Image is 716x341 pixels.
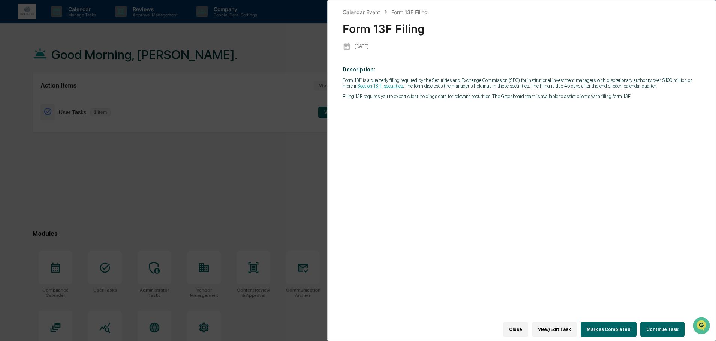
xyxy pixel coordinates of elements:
div: 🔎 [7,109,13,115]
span: Attestations [62,94,93,102]
p: Filing 13F requires you to export client holdings data for relevant securities. The Greenboard te... [343,94,701,99]
span: Preclearance [15,94,48,102]
div: Start new chat [25,57,123,65]
button: Mark as Completed [581,322,637,337]
div: 🗄️ [54,95,60,101]
div: Form 13F Filing [391,9,428,15]
a: 🖐️Preclearance [4,91,51,105]
button: View/Edit Task [532,322,577,337]
img: 1746055101610-c473b297-6a78-478c-a979-82029cc54cd1 [7,57,21,71]
a: 🗄️Attestations [51,91,96,105]
p: How can we help? [7,16,136,28]
div: We're available if you need us! [25,65,95,71]
button: Close [503,322,528,337]
a: Powered byPylon [53,127,91,133]
a: Section 13(f) securities [358,83,403,89]
span: Pylon [75,127,91,133]
div: 🖐️ [7,95,13,101]
p: [DATE] [355,43,368,49]
button: Start new chat [127,60,136,68]
a: 🔎Data Lookup [4,106,50,119]
span: Data Lookup [15,109,47,116]
p: Form 13F is a quarterly filing required by the Securities and Exchange Commission (SEC) for insti... [343,77,701,89]
div: Calendar Event [343,9,380,15]
iframe: Open customer support [692,316,712,337]
button: Continue Task [640,322,685,337]
b: Description: [343,67,375,73]
div: Form 13F Filing [343,16,701,36]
